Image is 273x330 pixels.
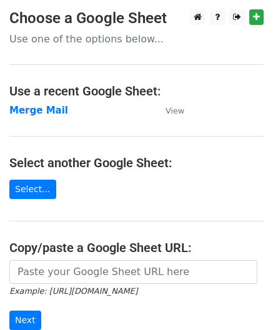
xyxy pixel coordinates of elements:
h4: Copy/paste a Google Sheet URL: [9,240,264,255]
small: Example: [URL][DOMAIN_NAME] [9,286,137,296]
a: Select... [9,180,56,199]
h3: Choose a Google Sheet [9,9,264,27]
input: Paste your Google Sheet URL here [9,260,257,284]
small: View [166,106,184,115]
a: View [153,105,184,116]
input: Next [9,311,41,330]
h4: Select another Google Sheet: [9,155,264,170]
h4: Use a recent Google Sheet: [9,84,264,99]
p: Use one of the options below... [9,32,264,46]
a: Merge Mail [9,105,68,116]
